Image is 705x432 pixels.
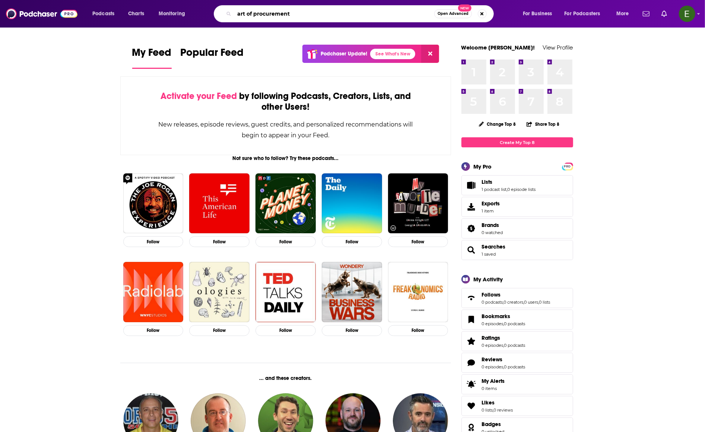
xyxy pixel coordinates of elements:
a: 1 podcast list [482,187,507,192]
button: Follow [255,236,316,247]
span: Activate your Feed [161,90,237,102]
a: The Joe Rogan Experience [123,173,184,234]
a: My Alerts [461,374,573,394]
a: Lists [482,179,536,185]
a: Badges [482,421,505,428]
a: View Profile [543,44,573,51]
div: ... and these creators. [120,375,451,381]
a: Exports [461,197,573,217]
span: Exports [482,200,500,207]
a: 0 reviews [494,407,513,413]
a: Create My Top 8 [461,137,573,147]
img: Ologies with Alie Ward [189,262,250,322]
a: 0 lists [539,300,550,305]
span: Lists [482,179,493,185]
img: Radiolab [123,262,184,322]
a: Bookmarks [482,313,525,320]
p: Podchaser Update! [321,51,367,57]
span: My Alerts [482,378,505,384]
button: Follow [388,236,448,247]
a: Ratings [464,336,479,346]
a: My Feed [132,46,172,69]
a: Likes [464,401,479,411]
a: 0 podcasts [482,300,503,305]
span: Monitoring [159,9,185,19]
a: 0 podcasts [504,364,525,369]
a: Charts [123,8,149,20]
span: New [458,4,471,12]
a: Searches [482,243,506,250]
span: Reviews [482,356,503,363]
a: This American Life [189,173,250,234]
span: For Business [523,9,552,19]
a: Likes [482,399,513,406]
a: Ratings [482,335,525,341]
a: Welcome [PERSON_NAME]! [461,44,535,51]
a: See What's New [370,49,415,59]
a: Lists [464,180,479,191]
a: Podchaser - Follow, Share and Rate Podcasts [6,7,77,21]
span: Brands [482,222,499,228]
span: , [524,300,524,305]
span: Charts [128,9,144,19]
span: Follows [461,288,573,308]
a: Brands [482,222,503,228]
img: TED Talks Daily [255,262,316,322]
span: Likes [461,396,573,416]
span: My Alerts [464,379,479,390]
button: Follow [123,325,184,336]
a: 0 creators [504,300,524,305]
button: Share Top 8 [526,117,560,131]
div: My Pro [474,163,492,170]
button: Follow [189,325,250,336]
input: Search podcasts, credits, & more... [234,8,434,20]
div: New releases, episode reviews, guest credits, and personalized recommendations will begin to appe... [158,119,414,141]
a: Popular Feed [181,46,244,69]
a: 0 podcasts [504,321,525,326]
button: open menu [518,8,562,20]
button: Follow [189,236,250,247]
div: by following Podcasts, Creators, Lists, and other Users! [158,91,414,112]
button: Follow [388,325,448,336]
span: Logged in as Emily.Kaplan [679,6,695,22]
span: My Feed [132,46,172,63]
a: 0 users [524,300,539,305]
span: Bookmarks [482,313,511,320]
a: 1 saved [482,252,496,257]
span: Ratings [482,335,501,341]
span: , [503,300,504,305]
a: My Favorite Murder with Karen Kilgariff and Georgia Hardstark [388,173,448,234]
span: For Podcasters [565,9,600,19]
span: Badges [482,421,501,428]
button: open menu [87,8,124,20]
span: PRO [563,164,572,169]
button: Change Top 8 [474,119,521,129]
div: Not sure who to follow? Try these podcasts... [120,155,451,161]
a: The Daily [322,173,382,234]
span: , [493,407,494,413]
a: Follows [464,293,479,303]
a: 0 episodes [482,343,504,348]
a: Reviews [464,358,479,368]
a: 0 watched [482,230,503,235]
span: Searches [461,240,573,260]
img: User Profile [679,6,695,22]
a: Show notifications dropdown [640,7,652,20]
span: Exports [464,202,479,212]
span: Podcasts [92,9,114,19]
div: Search podcasts, credits, & more... [221,5,501,22]
a: Planet Money [255,173,316,234]
a: Reviews [482,356,525,363]
span: Popular Feed [181,46,244,63]
img: Freakonomics Radio [388,262,448,322]
button: Follow [322,236,382,247]
span: Reviews [461,353,573,373]
a: Show notifications dropdown [658,7,670,20]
